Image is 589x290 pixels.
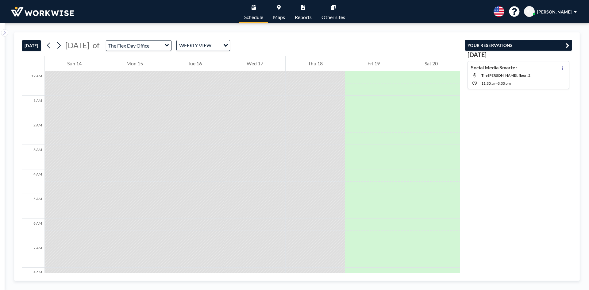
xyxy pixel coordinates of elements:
div: Sat 20 [402,56,460,71]
div: 4 AM [22,169,44,194]
div: Wed 17 [224,56,285,71]
div: 2 AM [22,120,44,145]
h3: [DATE] [468,51,569,59]
span: Other sites [321,15,345,20]
span: [DATE] [65,41,90,50]
div: Fri 19 [345,56,402,71]
span: WEEKLY VIEW [178,41,213,49]
div: 3 AM [22,145,44,169]
div: Search for option [177,40,230,51]
button: YOUR RESERVATIONS [465,40,572,51]
span: Schedule [244,15,263,20]
div: 6 AM [22,218,44,243]
div: 12 AM [22,71,44,96]
div: Mon 15 [104,56,165,71]
span: SL [527,9,532,14]
span: 3:30 PM [498,81,511,86]
button: [DATE] [22,40,41,51]
input: Search for option [213,41,220,49]
div: Tue 16 [165,56,224,71]
div: 7 AM [22,243,44,268]
span: The James, floor: 2 [481,73,530,78]
div: 5 AM [22,194,44,218]
input: The Flex Day Office [106,41,165,51]
div: 1 AM [22,96,44,120]
span: of [93,41,99,50]
span: 11:30 AM [481,81,496,86]
span: Maps [273,15,285,20]
h4: Social Media Smarter [471,64,518,71]
div: Thu 18 [286,56,345,71]
img: organization-logo [10,6,75,18]
span: - [496,81,498,86]
span: [PERSON_NAME] [537,9,572,14]
div: Sun 14 [45,56,104,71]
span: Reports [295,15,312,20]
